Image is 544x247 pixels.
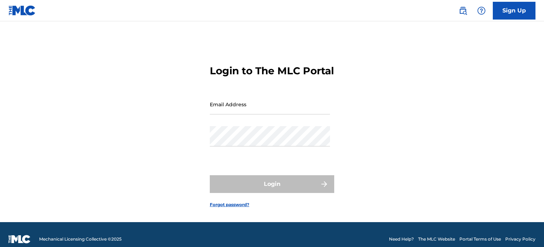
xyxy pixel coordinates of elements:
iframe: Chat Widget [508,213,544,247]
img: help [477,6,486,15]
img: search [459,6,467,15]
a: Privacy Policy [505,236,535,242]
a: The MLC Website [418,236,455,242]
span: Mechanical Licensing Collective © 2025 [39,236,122,242]
img: logo [9,235,31,243]
a: Sign Up [493,2,535,20]
a: Public Search [456,4,470,18]
a: Portal Terms of Use [459,236,501,242]
a: Forgot password? [210,202,249,208]
img: MLC Logo [9,5,36,16]
a: Need Help? [389,236,414,242]
div: Help [474,4,489,18]
h3: Login to The MLC Portal [210,65,334,77]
